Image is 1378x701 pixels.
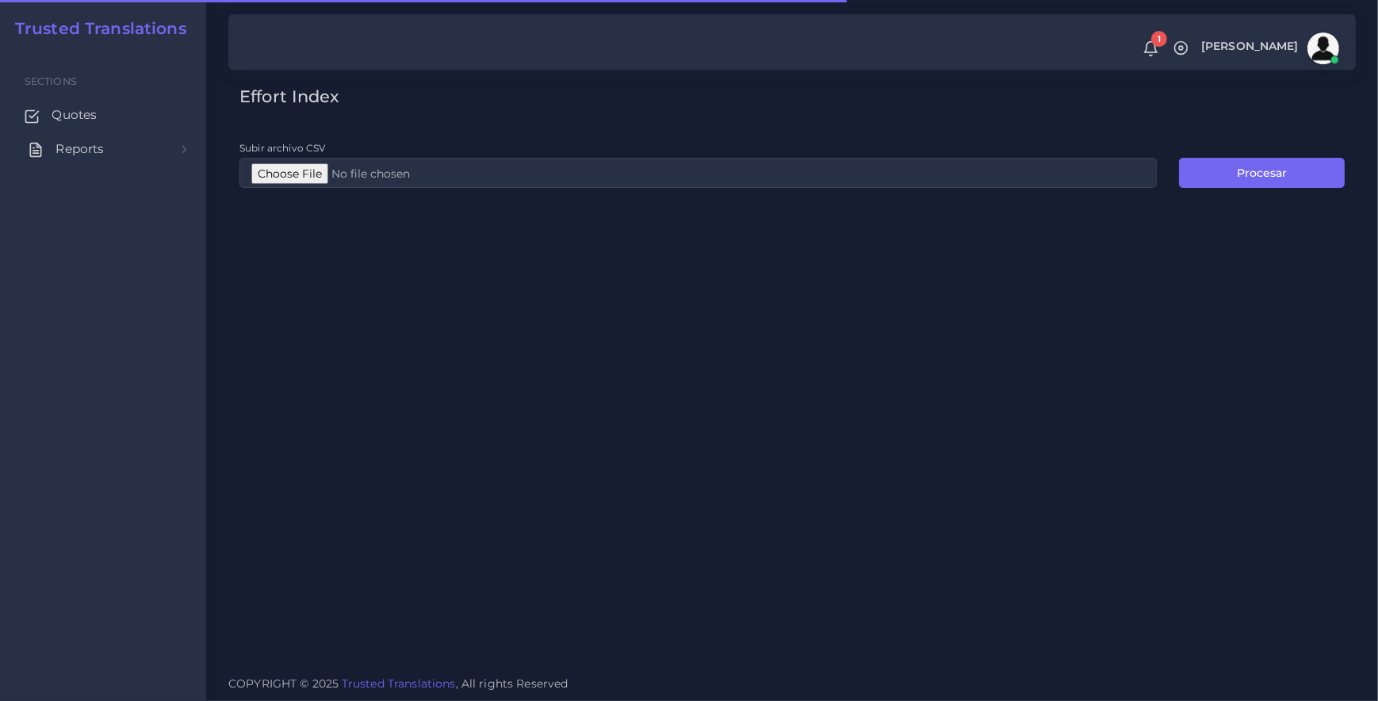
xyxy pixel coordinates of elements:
[4,19,186,38] a: Trusted Translations
[1193,33,1345,64] a: [PERSON_NAME]avatar
[1151,31,1167,47] span: 1
[342,676,456,691] a: Trusted Translations
[12,98,194,132] a: Quotes
[52,106,97,124] span: Quotes
[12,132,194,166] a: Reports
[239,141,325,155] label: Subir archivo CSV
[1137,40,1165,57] a: 1
[25,75,77,87] span: Sections
[456,676,568,692] span: , All rights Reserved
[1201,40,1299,52] span: [PERSON_NAME]
[56,140,104,158] span: Reports
[1307,33,1339,64] img: avatar
[1179,158,1345,188] button: Procesar
[228,676,568,692] span: COPYRIGHT © 2025
[239,86,1345,106] h3: Effort Index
